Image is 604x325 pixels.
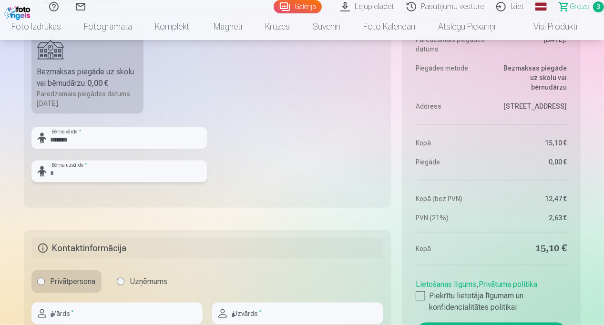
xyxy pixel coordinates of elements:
a: Foto kalendāri [352,13,427,40]
a: Lietošanas līgums [416,280,476,289]
h5: Kontaktinformācija [31,238,384,259]
span: Grozs [570,1,589,12]
dd: Bezmaksas piegāde uz skolu vai bērnudārzu [496,63,567,92]
a: Komplekti [143,13,202,40]
a: Visi produkti [507,13,589,40]
label: Piekrītu lietotāja līgumam un konfidencialitātes politikai [416,290,567,313]
dd: 0,00 € [496,157,567,167]
dt: Kopā [416,138,487,148]
a: Krūzes [254,13,301,40]
input: Privātpersona [37,278,45,285]
div: , [416,275,567,313]
dd: [DATE]. [496,35,567,54]
dd: 2,63 € [496,213,567,223]
a: Suvenīri [301,13,352,40]
dd: 15,10 € [496,242,567,255]
dd: 15,10 € [496,138,567,148]
dt: Piegāde [416,157,487,167]
a: Atslēgu piekariņi [427,13,507,40]
a: Privātuma politika [479,280,537,289]
span: 3 [593,1,604,12]
img: /fa1 [4,4,33,20]
b: 0,00 € [88,79,109,88]
dt: Address [416,102,487,111]
label: Privātpersona [31,270,102,293]
dt: Paredzamais piegādes datums [416,35,487,54]
a: Fotogrāmata [72,13,143,40]
label: Uzņēmums [111,270,174,293]
div: Paredzamais piegādes datums [DATE]. [37,89,138,108]
dd: 12,47 € [496,194,567,203]
dt: Kopā (bez PVN) [416,194,487,203]
dd: [STREET_ADDRESS] [496,102,567,111]
a: Magnēti [202,13,254,40]
input: Uzņēmums [117,278,124,285]
div: Bezmaksas piegāde uz skolu vai bērnudārzu : [37,66,138,89]
dt: Kopā [416,242,487,255]
dt: Piegādes metode [416,63,487,92]
dt: PVN (21%) [416,213,487,223]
